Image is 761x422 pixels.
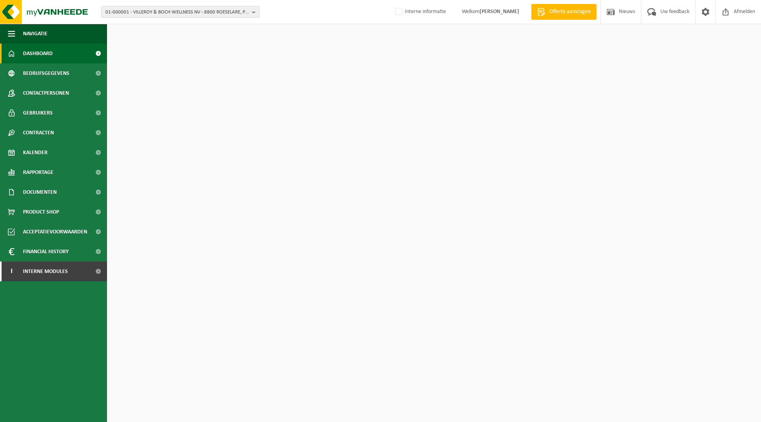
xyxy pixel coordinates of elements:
span: Gebruikers [23,103,53,123]
strong: [PERSON_NAME] [480,9,519,15]
span: Contracten [23,123,54,143]
span: Financial History [23,242,69,262]
span: Navigatie [23,24,48,44]
span: Documenten [23,182,57,202]
span: Rapportage [23,162,54,182]
button: 01-000001 - VILLEROY & BOCH WELLNESS NV - 8800 ROESELARE, POPULIERSTRAAT 1 [101,6,260,18]
span: Bedrijfsgegevens [23,63,69,83]
span: I [8,262,15,281]
span: Contactpersonen [23,83,69,103]
span: Interne modules [23,262,68,281]
span: Acceptatievoorwaarden [23,222,87,242]
span: Dashboard [23,44,53,63]
label: Interne informatie [394,6,446,18]
a: Offerte aanvragen [531,4,597,20]
span: Kalender [23,143,48,162]
span: Offerte aanvragen [547,8,593,16]
span: Product Shop [23,202,59,222]
span: 01-000001 - VILLEROY & BOCH WELLNESS NV - 8800 ROESELARE, POPULIERSTRAAT 1 [105,6,249,18]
